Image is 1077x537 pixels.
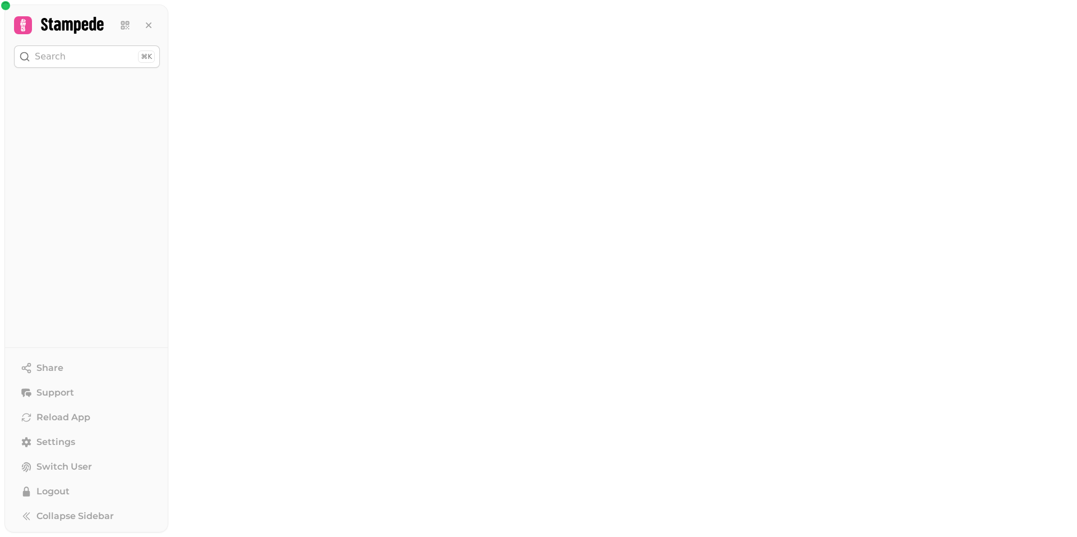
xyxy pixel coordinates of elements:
[14,406,160,429] button: Reload App
[14,431,160,453] a: Settings
[36,386,74,400] span: Support
[36,510,114,523] span: Collapse Sidebar
[138,51,155,63] div: ⌘K
[36,435,75,449] span: Settings
[14,480,160,503] button: Logout
[14,456,160,478] button: Switch User
[14,505,160,527] button: Collapse Sidebar
[36,460,92,474] span: Switch User
[14,357,160,379] button: Share
[36,485,70,498] span: Logout
[35,50,66,63] p: Search
[36,361,63,375] span: Share
[36,411,90,424] span: Reload App
[14,45,160,68] button: Search⌘K
[14,382,160,404] button: Support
